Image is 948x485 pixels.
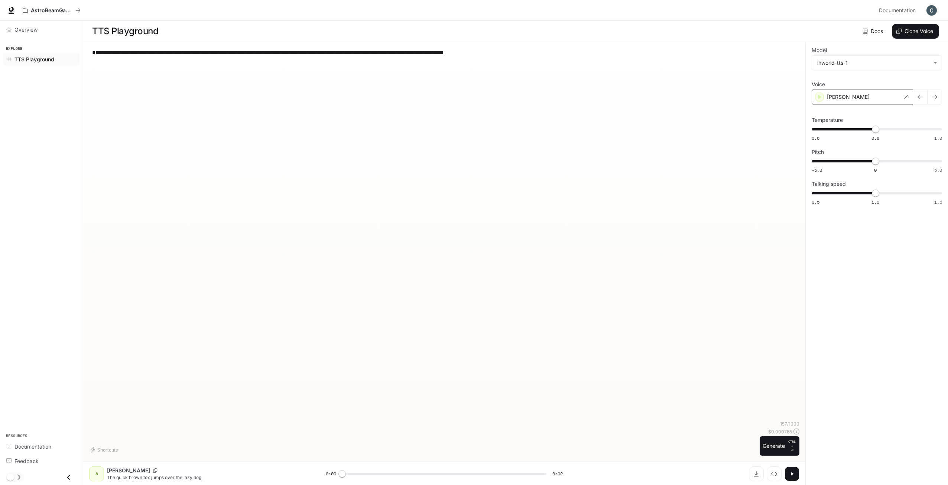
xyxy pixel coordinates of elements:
[934,199,942,205] span: 1.5
[92,24,158,39] h1: TTS Playground
[871,135,879,141] span: 0.8
[812,181,846,187] p: Talking speed
[89,444,121,456] button: Shortcuts
[926,5,937,16] img: User avatar
[812,135,819,141] span: 0.6
[14,55,54,63] span: TTS Playground
[812,82,825,87] p: Voice
[812,149,824,155] p: Pitch
[767,466,782,481] button: Inspect
[812,167,822,173] span: -5.0
[780,421,799,427] p: 157 / 1000
[788,439,796,453] p: ⏎
[3,23,80,36] a: Overview
[768,429,792,435] p: $ 0.000785
[812,199,819,205] span: 0.5
[60,470,77,485] button: Close drawer
[3,53,80,66] a: TTS Playground
[879,6,916,15] span: Documentation
[14,443,51,450] span: Documentation
[107,467,150,474] p: [PERSON_NAME]
[3,455,80,468] a: Feedback
[817,59,930,67] div: inworld-tts-1
[934,135,942,141] span: 1.0
[812,56,942,70] div: inworld-tts-1
[7,473,14,481] span: Dark mode toggle
[760,436,799,456] button: GenerateCTRL +⏎
[812,117,843,123] p: Temperature
[861,24,886,39] a: Docs
[874,167,877,173] span: 0
[107,474,308,481] p: The quick brown fox jumps over the lazy dog.
[749,466,764,481] button: Download audio
[19,3,84,18] button: All workspaces
[14,457,39,465] span: Feedback
[3,440,80,453] a: Documentation
[871,199,879,205] span: 1.0
[827,93,870,101] p: [PERSON_NAME]
[14,26,38,33] span: Overview
[31,7,72,14] p: AstroBeamGame
[876,3,921,18] a: Documentation
[892,24,939,39] button: Clone Voice
[91,468,103,480] div: A
[326,470,336,478] span: 0:00
[934,167,942,173] span: 5.0
[788,439,796,448] p: CTRL +
[150,468,160,473] button: Copy Voice ID
[924,3,939,18] button: User avatar
[812,48,827,53] p: Model
[552,470,563,478] span: 0:02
